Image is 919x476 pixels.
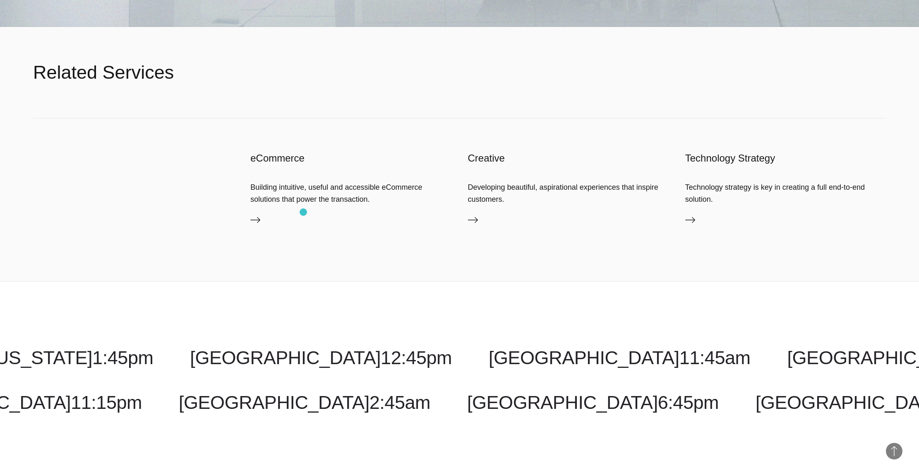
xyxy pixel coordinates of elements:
[92,347,153,368] span: 1:45pm
[250,181,451,205] div: Building intuitive, useful and accessible eCommerce solutions that power the transaction.
[685,181,886,205] div: Technology strategy is key in creating a full end-to-end solution.
[467,392,719,413] a: [GEOGRAPHIC_DATA]6:45pm
[489,347,751,368] a: [GEOGRAPHIC_DATA]11:45am
[468,181,669,205] div: Developing beautiful, aspirational experiences that inspire customers.
[381,347,452,368] span: 12:45pm
[33,60,174,85] h2: Related Services
[190,347,452,368] a: [GEOGRAPHIC_DATA]12:45pm
[468,152,669,165] h3: Creative
[179,392,430,413] a: [GEOGRAPHIC_DATA]2:45am
[250,152,451,165] h3: eCommerce
[370,392,430,413] span: 2:45am
[685,152,886,165] h3: Technology Strategy
[886,443,902,459] button: Back to Top
[679,347,751,368] span: 11:45am
[658,392,719,413] span: 6:45pm
[71,392,142,413] span: 11:15pm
